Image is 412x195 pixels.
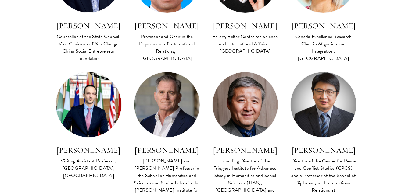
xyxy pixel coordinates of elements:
[290,21,356,31] h3: [PERSON_NAME]
[290,145,356,155] h3: [PERSON_NAME]
[134,21,200,31] h3: [PERSON_NAME]
[290,33,356,62] div: Canada Excellence Research Chair in Migration and Integration, [GEOGRAPHIC_DATA]
[134,145,200,155] h3: [PERSON_NAME]
[134,33,200,62] div: Professor and Chair in the Department of International Relations, [GEOGRAPHIC_DATA]
[212,33,278,55] div: Fellow, Belfer Center for Science and International Affairs, [GEOGRAPHIC_DATA]
[212,145,278,155] h3: [PERSON_NAME]
[56,145,122,155] h3: [PERSON_NAME]
[56,157,122,179] div: Visiting Assistant Professor, [GEOGRAPHIC_DATA], [GEOGRAPHIC_DATA]
[56,72,122,180] a: [PERSON_NAME] Visiting Assistant Professor, [GEOGRAPHIC_DATA], [GEOGRAPHIC_DATA]
[56,33,122,62] div: Counsellor of the State Council; Vice Chairman of You Change China Social Entrepreneur Foundation
[212,21,278,31] h3: [PERSON_NAME]
[56,21,122,31] h3: [PERSON_NAME]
